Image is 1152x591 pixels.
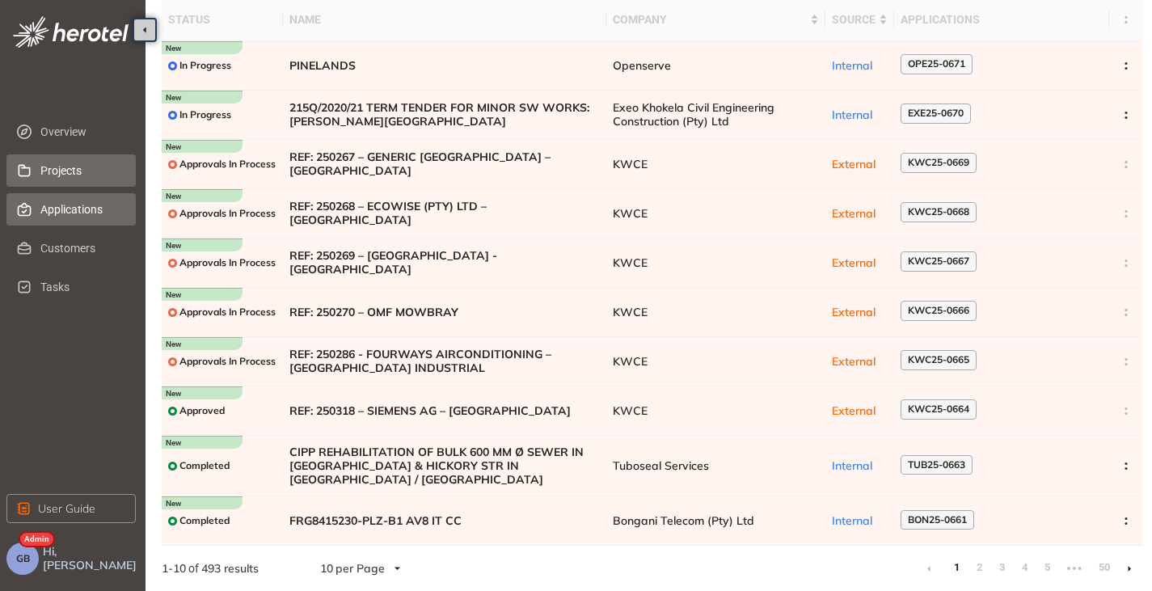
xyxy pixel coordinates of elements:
span: TUB25-0663 [908,459,965,471]
span: Approvals In Process [179,208,276,219]
span: 215Q/2020/21 TERM TENDER FOR MINOR SW WORKS: [PERSON_NAME][GEOGRAPHIC_DATA] [289,101,600,129]
span: CIPP REHABILITATION OF BULK 600 MM Ø SEWER IN [GEOGRAPHIC_DATA] & HICKORY STR IN [GEOGRAPHIC_DATA... [289,445,600,486]
a: 3 [994,555,1010,580]
div: External [832,355,888,369]
span: Approvals In Process [179,306,276,318]
span: Approvals In Process [179,257,276,268]
span: Completed [179,515,230,526]
span: KWC25-0669 [908,157,969,168]
button: GB [6,542,39,575]
span: REF: 250267 – GENERIC [GEOGRAPHIC_DATA] – [GEOGRAPHIC_DATA] [289,150,600,178]
span: REF: 250268 – ECOWISE (PTY) LTD – [GEOGRAPHIC_DATA] [289,200,600,227]
li: Previous Page [916,555,942,581]
span: ••• [1061,555,1087,581]
span: KWCE [613,256,819,270]
li: 3 [994,555,1010,581]
span: Completed [179,460,230,471]
span: KWCE [613,306,819,319]
span: In Progress [179,109,231,120]
span: Overview [40,116,123,148]
span: FRG8415230-PLZ-B1 AV8 IT CC [289,514,600,528]
span: Source [832,11,876,28]
span: In Progress [179,60,231,71]
div: External [832,306,888,319]
div: External [832,158,888,171]
span: Approvals In Process [179,356,276,367]
div: External [832,207,888,221]
span: Customers [40,232,123,264]
span: User Guide [38,500,95,517]
span: KWCE [613,404,819,418]
span: Approved [179,405,225,416]
div: External [832,256,888,270]
span: Exeo Khokela Civil Engineering Construction (Pty) Ltd [613,101,819,129]
span: BON25-0661 [908,514,967,526]
a: 1 [948,555,964,580]
a: 50 [1094,555,1110,580]
span: Openserve [613,59,819,73]
li: 1 [948,555,964,581]
li: 2 [971,555,987,581]
span: REF: 250318 – SIEMENS AG – [GEOGRAPHIC_DATA] [289,404,600,418]
span: Hi, [PERSON_NAME] [43,545,139,572]
div: External [832,404,888,418]
div: of [136,559,285,577]
span: KWC25-0668 [908,206,969,217]
span: REF: 250269 – [GEOGRAPHIC_DATA] - [GEOGRAPHIC_DATA] [289,249,600,277]
li: Next 5 Pages [1061,555,1087,581]
a: 5 [1039,555,1055,580]
span: REF: 250270 – OMF MOWBRAY [289,306,600,319]
a: 2 [971,555,987,580]
div: Internal [832,459,888,473]
button: User Guide [6,494,136,523]
li: 50 [1094,555,1110,581]
span: EXE25-0670 [908,108,964,119]
span: KWC25-0664 [908,403,969,415]
span: REF: 250286 - FOURWAYS AIRCONDITIONING – [GEOGRAPHIC_DATA] INDUSTRIAL [289,348,600,375]
div: Internal [832,108,888,122]
span: KWCE [613,207,819,221]
span: 493 results [201,561,259,576]
span: Bongani Telecom (Pty) Ltd [613,514,819,528]
img: logo [13,16,129,48]
span: PINELANDS [289,59,600,73]
span: Applications [40,193,123,226]
li: Next Page [1116,555,1142,581]
li: 4 [1016,555,1032,581]
span: Company [613,11,807,28]
span: Tuboseal Services [613,459,819,473]
span: OPE25-0671 [908,58,965,70]
a: 4 [1016,555,1032,580]
span: Projects [40,154,123,187]
span: GB [16,553,30,564]
strong: 1 - 10 [162,561,186,576]
span: KWCE [613,158,819,171]
span: KWC25-0666 [908,305,969,316]
span: Approvals In Process [179,158,276,170]
li: 5 [1039,555,1055,581]
span: KWC25-0667 [908,255,969,267]
div: Internal [832,59,888,73]
div: Internal [832,514,888,528]
span: KWCE [613,355,819,369]
span: Tasks [40,271,123,303]
span: KWC25-0665 [908,354,969,365]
